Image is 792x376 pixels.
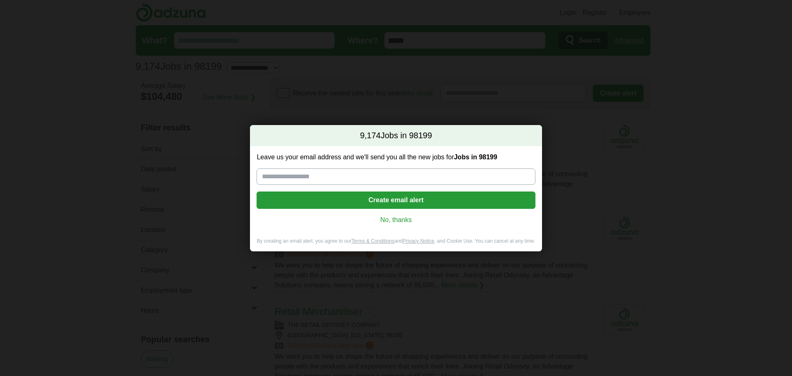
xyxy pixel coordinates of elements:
label: Leave us your email address and we'll send you all the new jobs for [257,153,535,162]
strong: Jobs in 98199 [454,154,497,161]
button: Create email alert [257,192,535,209]
span: 9,174 [360,130,381,142]
h2: Jobs in 98199 [250,125,542,147]
div: By creating an email alert, you agree to our and , and Cookie Use. You can cancel at any time. [250,238,542,251]
a: Terms & Conditions [351,238,394,244]
a: Privacy Notice [403,238,434,244]
a: No, thanks [263,215,528,225]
